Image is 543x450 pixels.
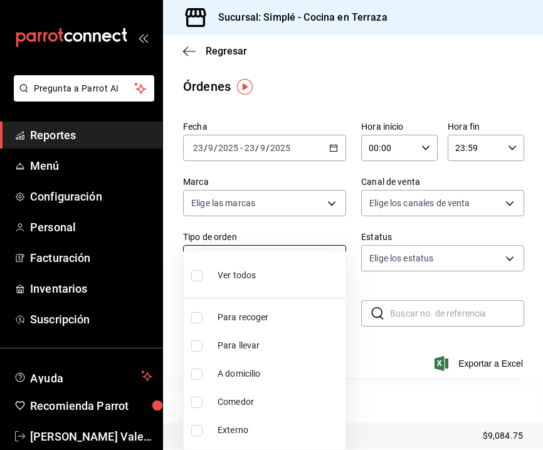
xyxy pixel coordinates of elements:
span: Para llevar [218,339,340,352]
span: Externo [218,424,340,437]
span: Para recoger [218,311,340,324]
img: Tooltip marker [237,79,253,95]
span: Ver todos [218,269,256,282]
span: Comedor [218,395,340,409]
span: A domicilio [218,367,340,380]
